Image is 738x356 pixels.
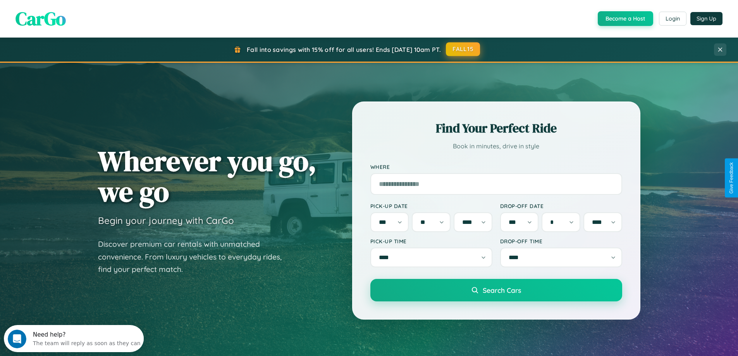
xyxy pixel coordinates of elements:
[98,238,292,276] p: Discover premium car rentals with unmatched convenience. From luxury vehicles to everyday rides, ...
[3,3,144,24] div: Open Intercom Messenger
[598,11,653,26] button: Become a Host
[4,325,144,352] iframe: Intercom live chat discovery launcher
[8,330,26,348] iframe: Intercom live chat
[29,13,137,21] div: The team will reply as soon as they can
[15,6,66,31] span: CarGo
[370,279,622,301] button: Search Cars
[98,215,234,226] h3: Begin your journey with CarGo
[98,146,317,207] h1: Wherever you go, we go
[729,162,734,194] div: Give Feedback
[247,46,441,53] span: Fall into savings with 15% off for all users! Ends [DATE] 10am PT.
[500,238,622,244] label: Drop-off Time
[370,203,492,209] label: Pick-up Date
[370,141,622,152] p: Book in minutes, drive in style
[500,203,622,209] label: Drop-off Date
[690,12,723,25] button: Sign Up
[370,163,622,170] label: Where
[483,286,521,294] span: Search Cars
[370,238,492,244] label: Pick-up Time
[29,7,137,13] div: Need help?
[659,12,686,26] button: Login
[446,42,480,56] button: FALL15
[370,120,622,137] h2: Find Your Perfect Ride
